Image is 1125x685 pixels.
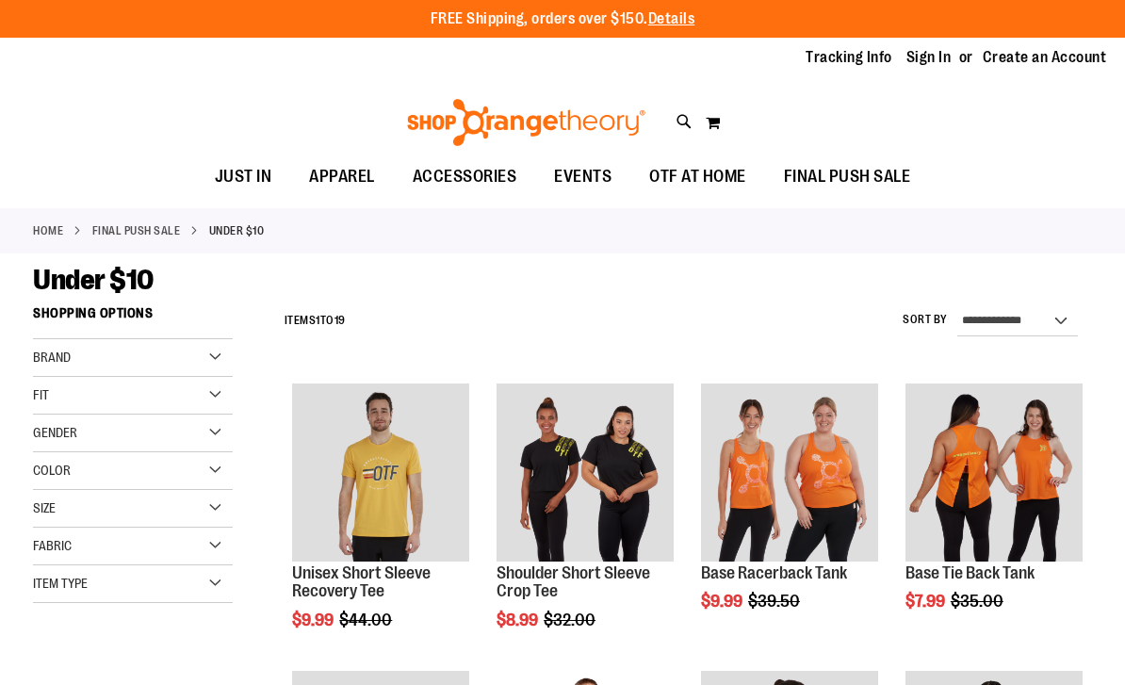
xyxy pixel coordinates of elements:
span: Item Type [33,576,88,591]
a: Base Tie Back Tank [905,563,1035,582]
span: Fit [33,387,49,402]
a: Unisex Short Sleeve Recovery Tee [292,563,431,601]
img: Shop Orangetheory [404,99,648,146]
a: Base Racerback Tank [701,563,847,582]
a: APPAREL [290,155,394,199]
span: $9.99 [701,592,745,611]
strong: Shopping Options [33,297,233,339]
span: EVENTS [554,155,611,198]
span: 1 [316,314,320,327]
strong: Under $10 [209,222,265,239]
a: OTF AT HOME [630,155,765,199]
img: Product image for Shoulder Short Sleeve Crop Tee [497,383,674,561]
span: Color [33,463,71,478]
a: Shoulder Short Sleeve Crop Tee [497,563,650,601]
a: Product image for Unisex Short Sleeve Recovery Tee [292,383,469,563]
a: Details [648,10,695,27]
span: Gender [33,425,77,440]
span: $7.99 [905,592,948,611]
a: Tracking Info [806,47,892,68]
img: Product image for Base Tie Back Tank [905,383,1083,561]
div: product [283,374,479,677]
a: Product image for Base Racerback Tank [701,383,878,563]
label: Sort By [903,312,948,328]
a: Sign In [906,47,952,68]
span: OTF AT HOME [649,155,746,198]
img: Product image for Base Racerback Tank [701,383,878,561]
a: Home [33,222,63,239]
span: $9.99 [292,611,336,629]
a: FINAL PUSH SALE [92,222,181,239]
div: product [487,374,683,677]
div: product [896,374,1092,659]
h2: Items to [285,306,346,335]
span: $44.00 [339,611,395,629]
div: product [692,374,888,659]
span: 19 [334,314,346,327]
span: $32.00 [544,611,598,629]
span: $39.50 [748,592,803,611]
span: Fabric [33,538,72,553]
span: Under $10 [33,264,154,296]
a: Product image for Shoulder Short Sleeve Crop Tee [497,383,674,563]
a: EVENTS [535,155,630,199]
span: ACCESSORIES [413,155,517,198]
span: APPAREL [309,155,375,198]
span: Brand [33,350,71,365]
img: Product image for Unisex Short Sleeve Recovery Tee [292,383,469,561]
span: FINAL PUSH SALE [784,155,911,198]
span: $8.99 [497,611,541,629]
span: Size [33,500,56,515]
p: FREE Shipping, orders over $150. [431,8,695,30]
a: ACCESSORIES [394,155,536,199]
a: Product image for Base Tie Back Tank [905,383,1083,563]
a: Create an Account [983,47,1107,68]
a: JUST IN [196,155,291,199]
span: $35.00 [951,592,1006,611]
a: FINAL PUSH SALE [765,155,930,198]
span: JUST IN [215,155,272,198]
